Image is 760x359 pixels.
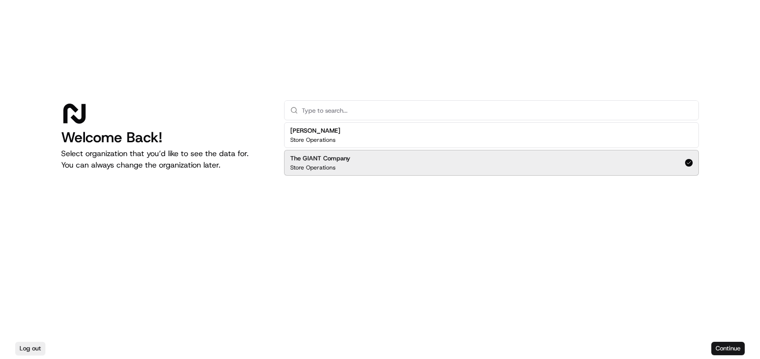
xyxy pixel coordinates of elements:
button: Continue [711,342,745,355]
p: Store Operations [290,164,336,171]
h2: The GIANT Company [290,154,350,163]
button: Log out [15,342,45,355]
h1: Welcome Back! [61,129,269,146]
p: Store Operations [290,136,336,144]
input: Type to search... [302,101,693,120]
div: Suggestions [284,120,699,178]
h2: [PERSON_NAME] [290,127,340,135]
p: Select organization that you’d like to see the data for. You can always change the organization l... [61,148,269,171]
